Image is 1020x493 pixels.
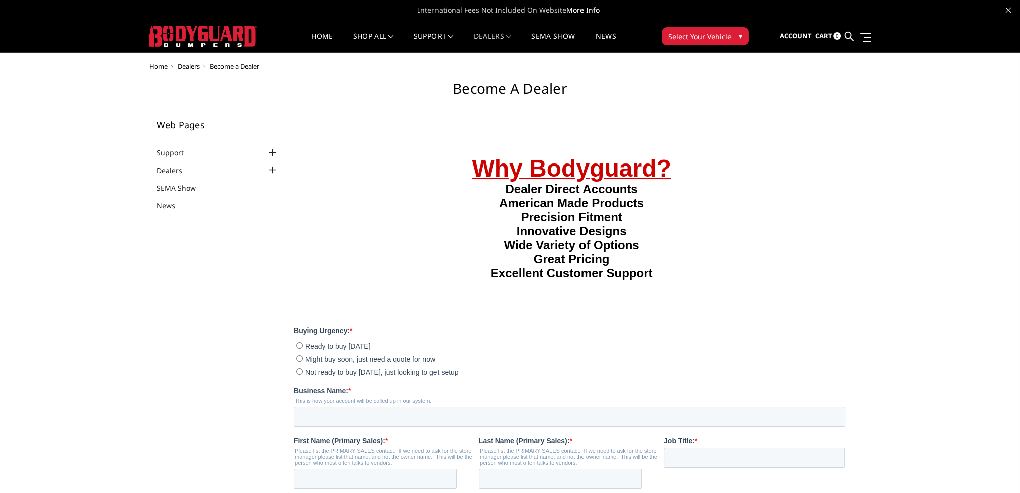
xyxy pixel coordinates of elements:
[185,466,230,474] strong: State/Region:
[815,31,832,40] span: Cart
[353,33,394,52] a: shop all
[779,23,811,50] a: Account
[370,466,425,474] strong: Zip/Postal Code:
[149,26,257,47] img: BODYGUARD BUMPERS
[566,5,600,15] a: More Info
[157,147,196,158] a: Support
[279,380,546,392] strong: This email will be used to login our online dealer portal to order. Please choose a shared email ...
[833,32,841,40] span: 0
[157,120,279,129] h5: Web Pages
[779,31,811,40] span: Account
[668,31,732,42] span: Select Your Vehicle
[474,33,512,52] a: Dealers
[278,369,327,377] strong: Primary Email:
[157,165,195,176] a: Dealers
[815,23,841,50] a: Cart 0
[311,33,333,52] a: Home
[210,62,259,71] span: Become a Dealer
[370,306,401,314] strong: Job Title:
[595,33,616,52] a: News
[79,389,246,409] input: 000-000-0000
[970,445,1020,493] iframe: Chat Widget
[149,80,871,105] h1: Become a Dealer
[157,200,188,211] a: News
[531,33,575,52] a: SEMA Show
[157,183,208,193] a: SEMA Show
[739,31,742,41] span: ▾
[414,33,454,52] a: Support
[178,62,200,71] a: Dealers
[149,62,168,71] a: Home
[662,27,749,45] button: Select Your Vehicle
